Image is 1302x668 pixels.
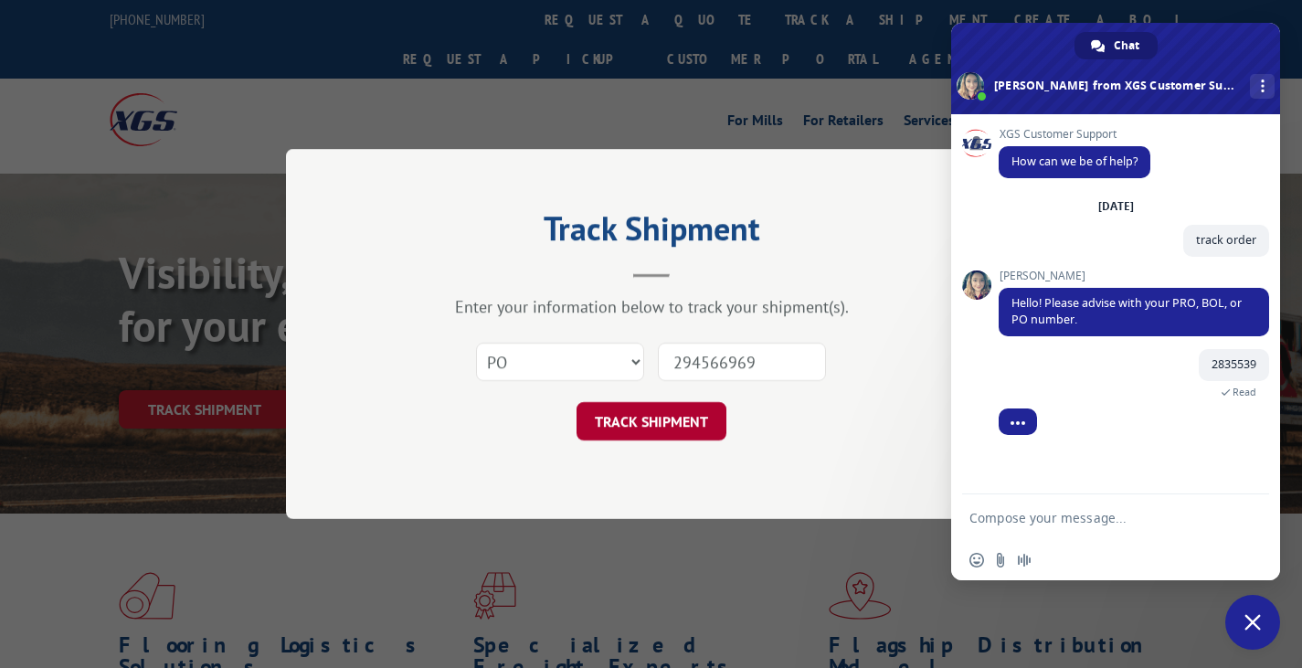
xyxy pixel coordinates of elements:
div: Close chat [1225,595,1280,650]
span: Audio message [1017,553,1032,567]
div: More channels [1250,74,1275,99]
span: Read [1233,386,1256,398]
span: Chat [1114,32,1139,59]
input: Number(s) [658,343,826,381]
button: TRACK SHIPMENT [577,402,726,440]
span: [PERSON_NAME] [999,270,1269,282]
div: Chat [1074,32,1158,59]
span: How can we be of help? [1011,154,1138,169]
span: 2835539 [1212,356,1256,372]
h2: Track Shipment [377,216,926,250]
textarea: Compose your message... [969,510,1222,526]
span: Send a file [993,553,1008,567]
div: [DATE] [1098,201,1134,212]
span: Insert an emoji [969,553,984,567]
span: track order [1196,232,1256,248]
span: Hello! Please advise with your PRO, BOL, or PO number. [1011,295,1242,327]
div: Enter your information below to track your shipment(s). [377,296,926,317]
span: XGS Customer Support [999,128,1150,141]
